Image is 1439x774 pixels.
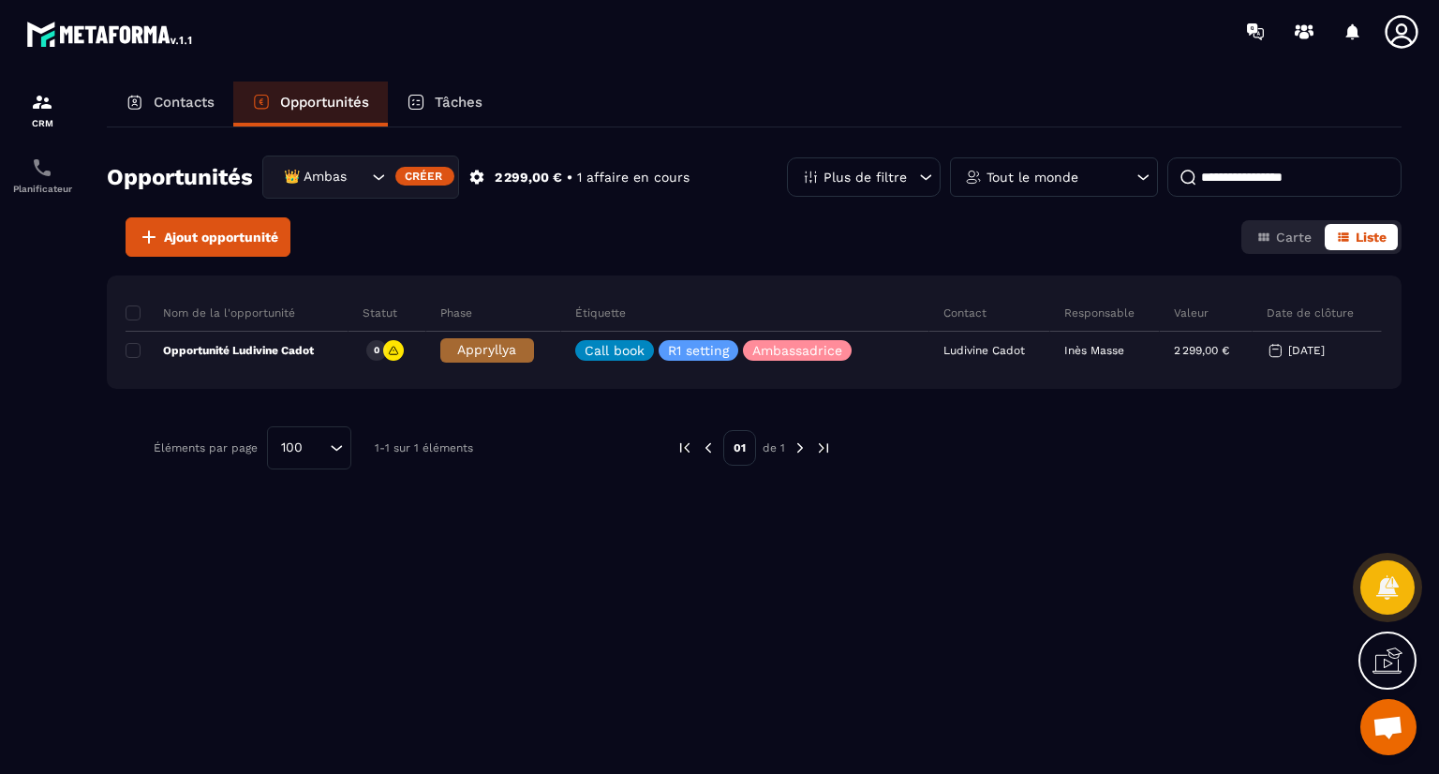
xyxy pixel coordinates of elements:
p: Étiquette [575,305,626,320]
p: Plus de filtre [823,171,907,184]
p: Statut [363,305,397,320]
a: Ouvrir le chat [1360,699,1417,755]
p: R1 setting [668,344,729,357]
span: 100 [274,438,309,458]
a: schedulerschedulerPlanificateur [5,142,80,208]
p: de 1 [763,440,785,455]
a: Tâches [388,82,501,127]
img: logo [26,17,195,51]
p: Tâches [435,94,482,111]
p: CRM [5,118,80,128]
p: 01 [723,430,756,466]
a: Contacts [107,82,233,127]
p: Contact [943,305,987,320]
input: Search for option [309,438,325,458]
p: 0 [374,344,379,357]
p: 2 299,00 € [495,169,562,186]
p: Nom de la l'opportunité [126,305,295,320]
p: Planificateur [5,184,80,194]
p: Call book [585,344,645,357]
a: Opportunités [233,82,388,127]
input: Search for option [349,167,367,187]
p: • [567,169,572,186]
p: 2 299,00 € [1174,344,1229,357]
span: Appryllya [457,342,516,357]
p: 1-1 sur 1 éléments [375,441,473,454]
button: Carte [1245,224,1323,250]
span: Ajout opportunité [164,228,278,246]
img: scheduler [31,156,53,179]
img: next [815,439,832,456]
p: Responsable [1064,305,1135,320]
img: prev [676,439,693,456]
p: Tout le monde [987,171,1078,184]
p: Inès Masse [1064,344,1124,357]
p: 1 affaire en cours [577,169,690,186]
span: 👑 Ambassadrices [279,167,349,187]
span: Liste [1356,230,1387,245]
p: Ambassadrice [752,344,842,357]
div: Search for option [267,426,351,469]
p: Éléments par page [154,441,258,454]
p: Date de clôture [1267,305,1354,320]
p: Opportunités [280,94,369,111]
div: Créer [395,167,454,186]
a: formationformationCRM [5,77,80,142]
p: Phase [440,305,472,320]
img: next [792,439,809,456]
p: [DATE] [1288,344,1325,357]
button: Ajout opportunité [126,217,290,257]
h2: Opportunités [107,158,253,196]
p: Opportunité Ludivine Cadot [126,343,314,358]
div: Search for option [262,156,459,199]
span: Carte [1276,230,1312,245]
img: prev [700,439,717,456]
img: formation [31,91,53,113]
button: Liste [1325,224,1398,250]
p: Contacts [154,94,215,111]
p: Valeur [1174,305,1209,320]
